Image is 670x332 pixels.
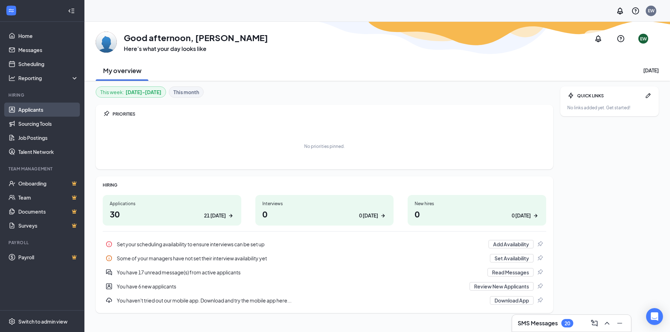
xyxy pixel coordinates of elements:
div: HIRING [103,182,546,188]
div: New hires [415,201,539,207]
img: Erica Wells [96,32,117,53]
button: Read Messages [487,268,534,276]
a: OnboardingCrown [18,176,78,190]
h1: 0 [415,208,539,220]
h3: Here’s what your day looks like [124,45,268,53]
svg: Analysis [8,74,15,82]
svg: DoubleChatActive [106,269,113,276]
svg: ArrowRight [532,212,539,219]
a: Messages [18,43,78,57]
a: SurveysCrown [18,219,78,233]
a: Applicants [18,103,78,117]
svg: Notifications [594,34,602,43]
div: Set your scheduling availability to ensure interviews can be set up [103,237,546,251]
a: Interviews00 [DATE]ArrowRight [255,195,394,226]
div: Team Management [8,166,77,172]
div: [DATE] [643,67,659,74]
a: InfoSome of your managers have not set their interview availability yetSet AvailabilityPin [103,251,546,265]
div: This week : [100,88,161,96]
div: Applications [110,201,234,207]
h1: Good afternoon, [PERSON_NAME] [124,32,268,44]
b: This month [173,88,199,96]
div: Set your scheduling availability to ensure interviews can be set up [117,241,484,248]
button: ChevronUp [601,318,613,329]
svg: Pin [536,297,543,304]
svg: Notifications [616,7,624,15]
div: QUICK LINKS [577,93,642,99]
svg: Download [106,297,113,304]
a: InfoSet your scheduling availability to ensure interviews can be set upAdd AvailabilityPin [103,237,546,251]
svg: Collapse [68,7,75,14]
svg: ArrowRight [379,212,387,219]
svg: Pin [536,255,543,262]
h1: 30 [110,208,234,220]
svg: ComposeMessage [590,319,599,327]
div: No priorities pinned. [304,143,345,149]
svg: Bolt [567,92,574,99]
button: ComposeMessage [589,318,600,329]
div: 0 [DATE] [512,212,531,219]
svg: Settings [8,318,15,325]
h3: SMS Messages [518,319,558,327]
div: Some of your managers have not set their interview availability yet [103,251,546,265]
svg: QuestionInfo [631,7,640,15]
svg: Pin [536,283,543,290]
svg: UserEntity [106,283,113,290]
a: Job Postings [18,131,78,145]
a: PayrollCrown [18,250,78,264]
div: No links added yet. Get started! [567,105,652,111]
svg: Pin [536,241,543,248]
svg: QuestionInfo [617,34,625,43]
svg: WorkstreamLogo [8,7,15,14]
div: Some of your managers have not set their interview availability yet [117,255,486,262]
a: Scheduling [18,57,78,71]
div: You have 6 new applicants [103,279,546,293]
div: Interviews [262,201,387,207]
a: UserEntityYou have 6 new applicantsReview New ApplicantsPin [103,279,546,293]
div: You have 17 unread message(s) from active applicants [103,265,546,279]
div: You have 6 new applicants [117,283,465,290]
button: Download App [490,296,534,305]
a: Applications3021 [DATE]ArrowRight [103,195,241,226]
div: Switch to admin view [18,318,68,325]
div: Open Intercom Messenger [646,308,663,325]
a: Sourcing Tools [18,117,78,131]
div: 0 [DATE] [359,212,378,219]
div: Reporting [18,74,79,82]
a: DocumentsCrown [18,204,78,219]
button: Minimize [614,318,625,329]
svg: ArrowRight [227,212,234,219]
a: New hires00 [DATE]ArrowRight [408,195,546,226]
h1: 0 [262,208,387,220]
a: DoubleChatActiveYou have 17 unread message(s) from active applicantsRead MessagesPin [103,265,546,279]
div: You haven't tried out our mobile app. Download and try the mobile app here... [117,297,486,304]
b: [DATE] - [DATE] [126,88,161,96]
svg: Info [106,255,113,262]
a: Home [18,29,78,43]
div: 20 [564,320,570,326]
div: You have 17 unread message(s) from active applicants [117,269,483,276]
a: Talent Network [18,145,78,159]
button: Add Availability [489,240,534,248]
div: EW [640,36,647,42]
h2: My overview [103,66,141,75]
div: You haven't tried out our mobile app. Download and try the mobile app here... [103,293,546,307]
div: Hiring [8,92,77,98]
div: EW [648,8,655,14]
div: 21 [DATE] [204,212,226,219]
a: DownloadYou haven't tried out our mobile app. Download and try the mobile app here...Download AppPin [103,293,546,307]
svg: Pin [103,110,110,117]
button: Review New Applicants [470,282,534,291]
button: Set Availability [490,254,534,262]
div: PRIORITIES [113,111,546,117]
a: TeamCrown [18,190,78,204]
svg: Pen [645,92,652,99]
svg: ChevronUp [603,319,611,327]
svg: Minimize [615,319,624,327]
svg: Info [106,241,113,248]
svg: Pin [536,269,543,276]
div: Payroll [8,240,77,246]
